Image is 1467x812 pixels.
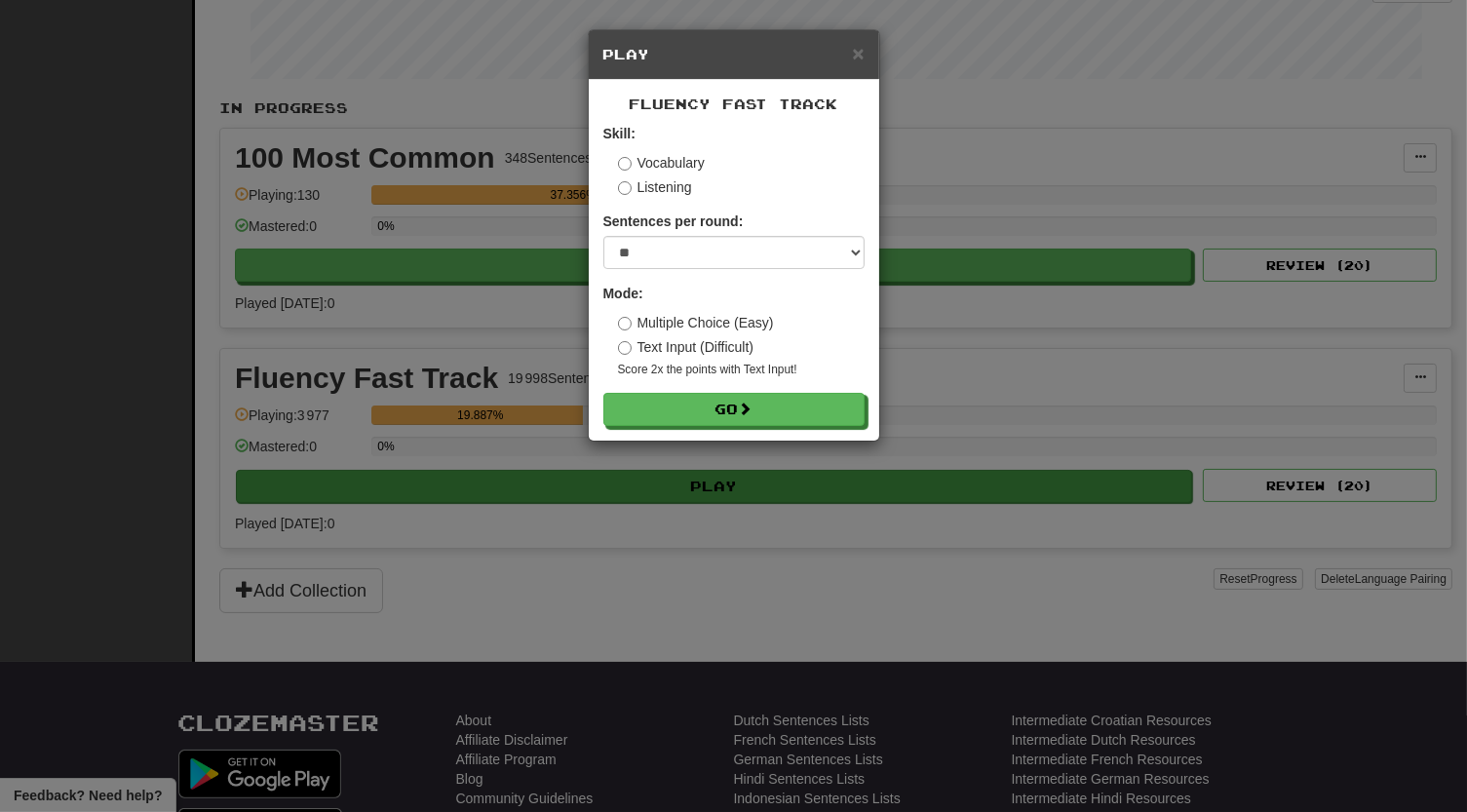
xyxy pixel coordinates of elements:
label: Sentences per round: [603,212,744,231]
label: Listening [618,177,692,197]
label: Text Input (Difficult) [618,337,754,357]
strong: Skill: [603,126,636,141]
span: × [852,42,864,64]
span: Fluency Fast Track [630,96,838,112]
small: Score 2x the points with Text Input ! [618,362,865,378]
input: Listening [618,181,632,195]
button: Close [852,43,864,63]
strong: Mode: [603,286,643,301]
input: Vocabulary [618,157,632,171]
button: Go [603,393,865,426]
h5: Play [603,45,865,64]
label: Multiple Choice (Easy) [618,313,774,332]
input: Multiple Choice (Easy) [618,317,632,330]
input: Text Input (Difficult) [618,341,632,355]
label: Vocabulary [618,153,705,173]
